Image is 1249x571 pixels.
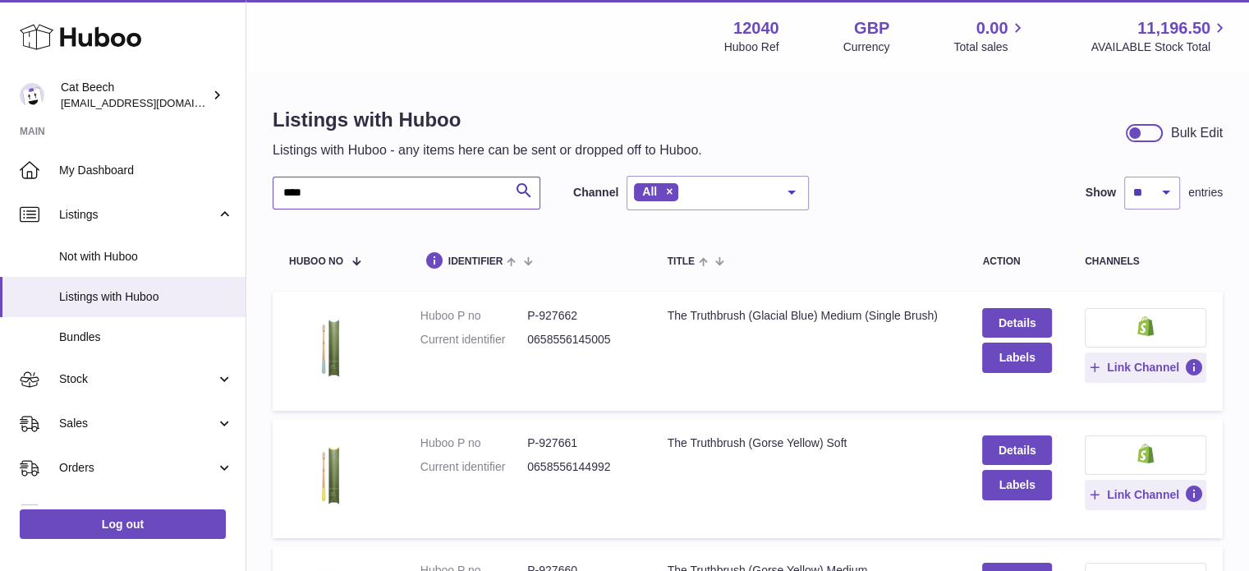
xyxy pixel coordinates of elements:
[1085,256,1206,267] div: channels
[59,329,233,345] span: Bundles
[854,17,889,39] strong: GBP
[61,80,209,111] div: Cat Beech
[982,435,1051,465] a: Details
[420,332,527,348] dt: Current identifier
[668,308,950,324] div: The Truthbrush (Glacial Blue) Medium (Single Brush)
[1137,17,1210,39] span: 11,196.50
[668,256,695,267] span: title
[642,185,657,198] span: All
[1085,480,1206,509] button: Link Channel
[1107,487,1179,502] span: Link Channel
[668,435,950,451] div: The Truthbrush (Gorse Yellow) Soft
[1137,316,1155,336] img: shopify-small.png
[976,17,1008,39] span: 0.00
[420,435,527,451] dt: Huboo P no
[1086,185,1116,200] label: Show
[982,343,1051,372] button: Labels
[843,39,890,55] div: Currency
[527,308,634,324] dd: P-927662
[59,249,233,265] span: Not with Huboo
[59,504,233,520] span: Usage
[61,96,241,109] span: [EMAIL_ADDRESS][DOMAIN_NAME]
[1137,444,1155,463] img: shopify-small.png
[527,332,634,348] dd: 0658556145005
[527,435,634,451] dd: P-927661
[59,163,233,178] span: My Dashboard
[527,459,634,475] dd: 0658556144992
[59,460,216,476] span: Orders
[953,39,1026,55] span: Total sales
[289,308,371,390] img: The Truthbrush (Glacial Blue) Medium (Single Brush)
[289,435,371,518] img: The Truthbrush (Gorse Yellow) Soft
[982,308,1051,338] a: Details
[420,308,527,324] dt: Huboo P no
[20,83,44,108] img: internalAdmin-12040@internal.huboo.com
[420,459,527,475] dt: Current identifier
[1091,39,1229,55] span: AVAILABLE Stock Total
[1091,17,1229,55] a: 11,196.50 AVAILABLE Stock Total
[573,185,618,200] label: Channel
[20,509,226,539] a: Log out
[982,256,1051,267] div: action
[953,17,1026,55] a: 0.00 Total sales
[289,256,343,267] span: Huboo no
[1085,352,1206,382] button: Link Channel
[59,371,216,387] span: Stock
[59,207,216,223] span: Listings
[59,416,216,431] span: Sales
[448,256,503,267] span: identifier
[1107,360,1179,375] span: Link Channel
[724,39,779,55] div: Huboo Ref
[273,141,702,159] p: Listings with Huboo - any items here can be sent or dropped off to Huboo.
[59,289,233,305] span: Listings with Huboo
[733,17,779,39] strong: 12040
[1171,124,1223,142] div: Bulk Edit
[982,470,1051,500] button: Labels
[273,107,702,133] h1: Listings with Huboo
[1188,185,1223,200] span: entries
